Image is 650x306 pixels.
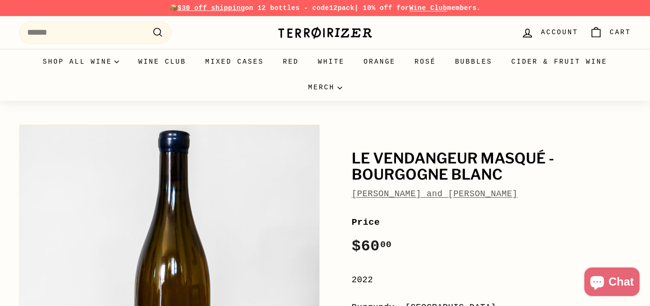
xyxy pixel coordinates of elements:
span: $60 [352,238,392,255]
summary: Shop all wine [33,49,129,75]
a: [PERSON_NAME] and [PERSON_NAME] [352,189,518,199]
sup: 00 [380,239,392,250]
span: Cart [610,27,631,38]
p: 📦 on 12 bottles - code | 10% off for members. [19,3,631,13]
div: 2022 [352,273,631,287]
summary: Merch [298,75,351,100]
span: $30 off shipping [177,4,245,12]
span: Account [541,27,578,38]
h1: Le Vendangeur Masqué - Bourgogne Blanc [352,151,631,182]
a: Account [515,19,584,47]
inbox-online-store-chat: Shopify online store chat [581,268,642,298]
a: Mixed Cases [196,49,273,75]
a: Bubbles [445,49,502,75]
a: Rosé [405,49,445,75]
a: Cider & Fruit Wine [502,49,617,75]
a: Cart [584,19,637,47]
a: Red [273,49,308,75]
a: White [308,49,354,75]
a: Wine Club [409,4,447,12]
a: Wine Club [128,49,196,75]
a: Orange [354,49,405,75]
label: Price [352,215,631,229]
strong: 12pack [329,4,355,12]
